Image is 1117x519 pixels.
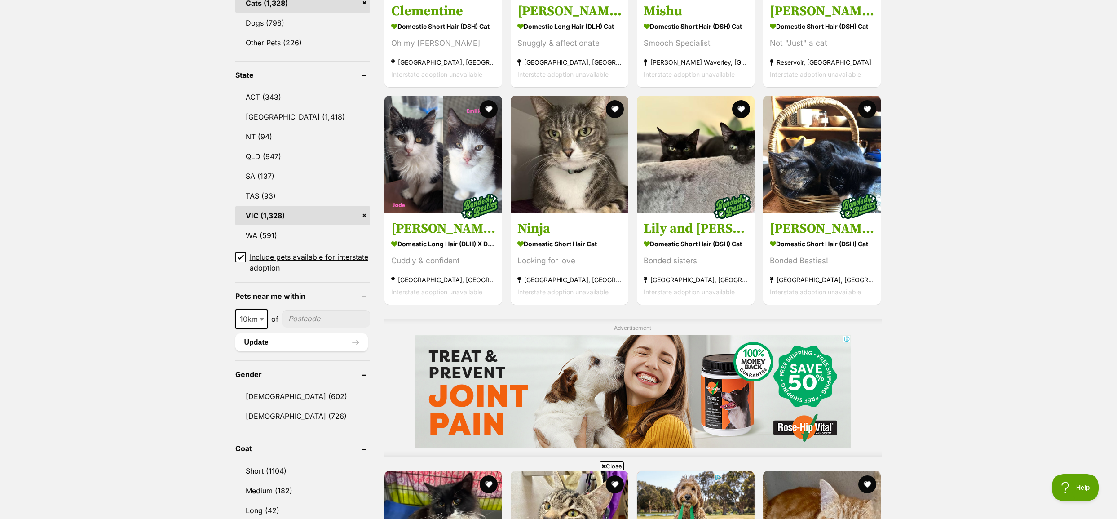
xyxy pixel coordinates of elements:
div: Bonded sisters [644,255,748,267]
img: bonded besties [457,184,502,229]
span: Include pets available for interstate adoption [250,252,370,273]
button: favourite [859,475,877,493]
iframe: Advertisement [395,474,722,515]
div: Not "Just" a cat [770,37,874,49]
span: Interstate adoption unavailable [644,288,735,296]
button: favourite [859,100,877,118]
strong: Domestic Short Hair (DSH) Cat [770,20,874,33]
input: postcode [282,310,370,327]
div: Oh my [PERSON_NAME] [391,37,495,49]
a: [PERSON_NAME] & [PERSON_NAME] Domestic Short Hair (DSH) Cat Bonded Besties! [GEOGRAPHIC_DATA], [G... [763,213,881,305]
a: Include pets available for interstate adoption [235,252,370,273]
h3: [PERSON_NAME] [517,3,622,20]
h3: Mishu [644,3,748,20]
span: Interstate adoption unavailable [391,288,482,296]
a: SA (137) [235,167,370,186]
a: QLD (947) [235,147,370,166]
strong: Reservoir, [GEOGRAPHIC_DATA] [770,56,874,68]
span: Interstate adoption unavailable [517,288,609,296]
iframe: Advertisement [415,335,851,448]
a: WA (591) [235,226,370,245]
a: [PERSON_NAME] & [PERSON_NAME] Domestic Long Hair (DLH) x Domestic Short Hair (DSH) Cat Cuddly & c... [384,213,502,305]
h3: [PERSON_NAME] & [PERSON_NAME] [770,220,874,237]
strong: Domestic Short Hair (DSH) Cat [644,20,748,33]
a: TAS (93) [235,186,370,205]
a: Lily and [PERSON_NAME] Domestic Short Hair (DSH) Cat Bonded sisters [GEOGRAPHIC_DATA], [GEOGRAPHI... [637,213,755,305]
a: [GEOGRAPHIC_DATA] (1,418) [235,107,370,126]
a: NT (94) [235,127,370,146]
span: Interstate adoption unavailable [391,71,482,78]
a: Short (1104) [235,461,370,480]
strong: Domestic Long Hair (DLH) x Domestic Short Hair (DSH) Cat [391,237,495,250]
strong: [GEOGRAPHIC_DATA], [GEOGRAPHIC_DATA] [644,274,748,286]
strong: Domestic Short Hair (DSH) Cat [770,237,874,250]
a: [DEMOGRAPHIC_DATA] (602) [235,387,370,406]
img: Ninja - Domestic Short Hair Cat [511,96,628,213]
img: Stanley & Rosie - Domestic Short Hair (DSH) Cat [763,96,881,213]
span: 10km [236,313,267,325]
div: Looking for love [517,255,622,267]
a: Other Pets (226) [235,33,370,52]
span: Close [600,461,624,470]
img: Emilia & Jade - Domestic Long Hair (DLH) x Domestic Short Hair (DSH) Cat [384,96,502,213]
a: Medium (182) [235,481,370,500]
strong: Domestic Short Hair Cat [517,237,622,250]
strong: [GEOGRAPHIC_DATA], [GEOGRAPHIC_DATA] [517,274,622,286]
button: favourite [606,100,624,118]
img: Lily and Bluebelle - Domestic Short Hair (DSH) Cat [637,96,755,213]
h3: Ninja [517,220,622,237]
button: favourite [480,100,498,118]
img: bonded besties [836,184,881,229]
h3: [PERSON_NAME] & [PERSON_NAME] [391,220,495,237]
div: Smooch Specialist [644,37,748,49]
h3: Lily and [PERSON_NAME] [644,220,748,237]
div: Advertisement [384,319,882,457]
div: Snuggly & affectionate [517,37,622,49]
strong: [GEOGRAPHIC_DATA], [GEOGRAPHIC_DATA] [770,274,874,286]
strong: Domestic Short Hair (DSH) Cat [391,20,495,33]
strong: [PERSON_NAME] Waverley, [GEOGRAPHIC_DATA] [644,56,748,68]
span: of [271,314,278,324]
span: Interstate adoption unavailable [770,288,861,296]
a: Dogs (798) [235,13,370,32]
span: Interstate adoption unavailable [644,71,735,78]
a: [DEMOGRAPHIC_DATA] (726) [235,407,370,426]
header: State [235,71,370,79]
strong: [GEOGRAPHIC_DATA], [GEOGRAPHIC_DATA] [391,274,495,286]
a: Ninja Domestic Short Hair Cat Looking for love [GEOGRAPHIC_DATA], [GEOGRAPHIC_DATA] Interstate ad... [511,213,628,305]
div: Bonded Besties! [770,255,874,267]
a: ACT (343) [235,88,370,106]
strong: [GEOGRAPHIC_DATA], [GEOGRAPHIC_DATA] [391,56,495,68]
h3: [PERSON_NAME] [770,3,874,20]
header: Gender [235,370,370,378]
span: 10km [235,309,268,329]
header: Pets near me within [235,292,370,300]
img: bonded besties [710,184,755,229]
h3: Clementine [391,3,495,20]
iframe: Help Scout Beacon - Open [1052,474,1099,501]
header: Coat [235,444,370,452]
span: Interstate adoption unavailable [770,71,861,78]
button: favourite [732,100,750,118]
strong: Domestic Short Hair (DSH) Cat [644,237,748,250]
div: Cuddly & confident [391,255,495,267]
strong: Domestic Long Hair (DLH) Cat [517,20,622,33]
strong: [GEOGRAPHIC_DATA], [GEOGRAPHIC_DATA] [517,56,622,68]
a: VIC (1,328) [235,206,370,225]
span: Interstate adoption unavailable [517,71,609,78]
button: Update [235,333,368,351]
